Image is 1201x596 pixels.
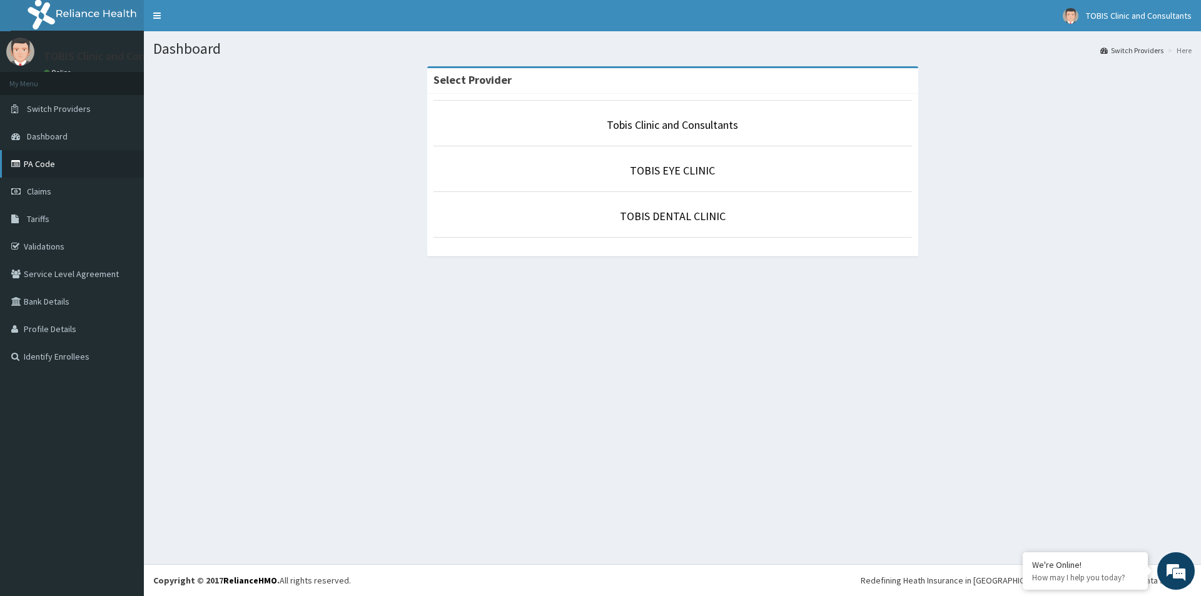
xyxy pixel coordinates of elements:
[27,103,91,114] span: Switch Providers
[144,564,1201,596] footer: All rights reserved.
[73,158,173,284] span: We're online!
[1086,10,1192,21] span: TOBIS Clinic and Consultants
[27,131,68,142] span: Dashboard
[153,41,1192,57] h1: Dashboard
[6,38,34,66] img: User Image
[1032,572,1138,583] p: How may I help you today?
[27,186,51,197] span: Claims
[1032,559,1138,570] div: We're Online!
[27,213,49,225] span: Tariffs
[630,163,715,178] a: TOBIS EYE CLINIC
[153,575,280,586] strong: Copyright © 2017 .
[65,70,210,86] div: Chat with us now
[223,575,277,586] a: RelianceHMO
[620,209,726,223] a: TOBIS DENTAL CLINIC
[1063,8,1078,24] img: User Image
[433,73,512,87] strong: Select Provider
[6,341,238,385] textarea: Type your message and hit 'Enter'
[23,63,51,94] img: d_794563401_company_1708531726252_794563401
[861,574,1192,587] div: Redefining Heath Insurance in [GEOGRAPHIC_DATA] using Telemedicine and Data Science!
[607,118,738,132] a: Tobis Clinic and Consultants
[44,51,186,62] p: TOBIS Clinic and Consultants
[1165,45,1192,56] li: Here
[205,6,235,36] div: Minimize live chat window
[1100,45,1163,56] a: Switch Providers
[44,68,74,77] a: Online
